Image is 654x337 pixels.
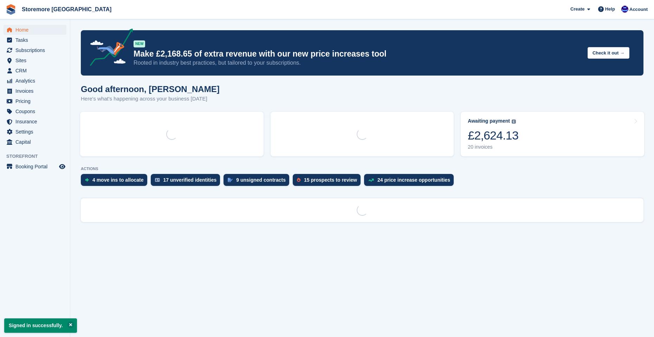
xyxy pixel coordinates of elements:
img: verify_identity-adf6edd0f0f0b5bbfe63781bf79b02c33cf7c696d77639b501bdc392416b5a36.svg [155,178,160,182]
img: Angela [621,6,628,13]
img: stora-icon-8386f47178a22dfd0bd8f6a31ec36ba5ce8667c1dd55bd0f319d3a0aa187defe.svg [6,4,16,15]
div: Awaiting payment [468,118,510,124]
span: Home [15,25,58,35]
a: 4 move ins to allocate [81,174,151,189]
span: Coupons [15,106,58,116]
button: Check it out → [588,47,629,59]
a: menu [4,45,66,55]
a: menu [4,35,66,45]
span: Settings [15,127,58,137]
a: menu [4,66,66,76]
a: menu [4,162,66,171]
a: menu [4,56,66,65]
div: £2,624.13 [468,128,518,143]
a: Preview store [58,162,66,171]
span: Create [570,6,584,13]
span: CRM [15,66,58,76]
span: Insurance [15,117,58,127]
a: menu [4,76,66,86]
a: 15 prospects to review [293,174,364,189]
a: menu [4,117,66,127]
img: contract_signature_icon-13c848040528278c33f63329250d36e43548de30e8caae1d1a13099fd9432cc5.svg [228,178,233,182]
span: Help [605,6,615,13]
span: Pricing [15,96,58,106]
a: 9 unsigned contracts [224,174,293,189]
span: Booking Portal [15,162,58,171]
img: price_increase_opportunities-93ffe204e8149a01c8c9dc8f82e8f89637d9d84a8eef4429ea346261dce0b2c0.svg [368,179,374,182]
a: Storemore [GEOGRAPHIC_DATA] [19,4,114,15]
span: Analytics [15,76,58,86]
p: ACTIONS [81,167,643,171]
div: 24 price increase opportunities [377,177,450,183]
a: 24 price increase opportunities [364,174,457,189]
p: Make £2,168.65 of extra revenue with our new price increases tool [134,49,582,59]
img: price-adjustments-announcement-icon-8257ccfd72463d97f412b2fc003d46551f7dbcb40ab6d574587a9cd5c0d94... [84,28,133,69]
div: 17 unverified identities [163,177,217,183]
div: 9 unsigned contracts [236,177,286,183]
div: 15 prospects to review [304,177,357,183]
span: Sites [15,56,58,65]
a: menu [4,127,66,137]
a: menu [4,96,66,106]
a: menu [4,86,66,96]
img: move_ins_to_allocate_icon-fdf77a2bb77ea45bf5b3d319d69a93e2d87916cf1d5bf7949dd705db3b84f3ca.svg [85,178,89,182]
a: Awaiting payment £2,624.13 20 invoices [461,112,644,156]
p: Rooted in industry best practices, but tailored to your subscriptions. [134,59,582,67]
span: Subscriptions [15,45,58,55]
img: icon-info-grey-7440780725fd019a000dd9b08b2336e03edf1995a4989e88bcd33f0948082b44.svg [512,119,516,124]
a: menu [4,106,66,116]
a: 17 unverified identities [151,174,224,189]
h1: Good afternoon, [PERSON_NAME] [81,84,220,94]
p: Signed in successfully. [4,318,77,333]
span: Tasks [15,35,58,45]
span: Invoices [15,86,58,96]
a: menu [4,25,66,35]
span: Account [629,6,648,13]
span: Storefront [6,153,70,160]
div: 20 invoices [468,144,518,150]
div: NEW [134,40,145,47]
a: menu [4,137,66,147]
p: Here's what's happening across your business [DATE] [81,95,220,103]
span: Capital [15,137,58,147]
img: prospect-51fa495bee0391a8d652442698ab0144808aea92771e9ea1ae160a38d050c398.svg [297,178,300,182]
div: 4 move ins to allocate [92,177,144,183]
